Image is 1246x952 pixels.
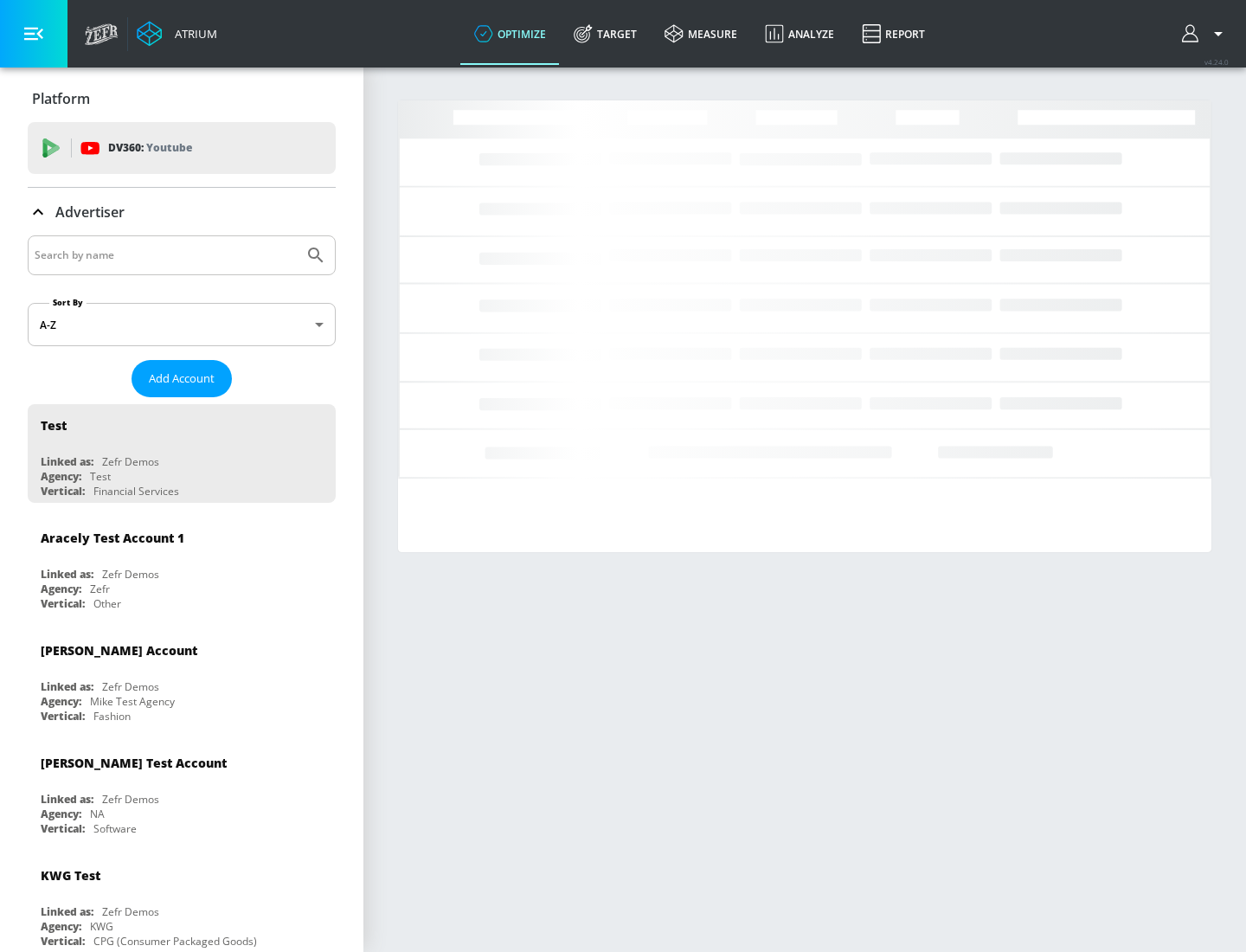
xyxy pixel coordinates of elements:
div: Agency: [41,807,81,821]
div: Test [41,417,67,434]
p: Platform [32,89,90,108]
p: Youtube [146,138,192,157]
div: Atrium [168,26,217,42]
div: Other [93,596,121,611]
div: [PERSON_NAME] Test Account [41,755,227,771]
div: Linked as: [41,454,93,469]
a: optimize [460,3,560,65]
div: Zefr Demos [102,792,159,807]
div: Zefr [90,582,110,596]
div: NA [90,807,105,821]
label: Sort By [49,297,87,308]
a: Target [560,3,651,65]
div: TestLinked as:Zefr DemosAgency:TestVertical:Financial Services [28,404,336,503]
div: Software [93,821,137,836]
div: Zefr Demos [102,679,159,694]
div: Mike Test Agency [90,694,175,709]
a: Atrium [137,21,217,47]
div: A-Z [28,303,336,346]
div: CPG (Consumer Packaged Goods) [93,934,257,949]
a: Report [848,3,939,65]
div: Agency: [41,582,81,596]
div: Linked as: [41,679,93,694]
div: Zefr Demos [102,567,159,582]
span: Add Account [149,369,215,389]
div: Vertical: [41,821,85,836]
div: Linked as: [41,904,93,919]
div: [PERSON_NAME] Test AccountLinked as:Zefr DemosAgency:NAVertical:Software [28,742,336,840]
div: Vertical: [41,934,85,949]
div: [PERSON_NAME] Account [41,642,197,659]
a: measure [651,3,751,65]
div: Vertical: [41,709,85,724]
div: Aracely Test Account 1Linked as:Zefr DemosAgency:ZefrVertical:Other [28,517,336,615]
div: Vertical: [41,596,85,611]
div: Platform [28,74,336,123]
div: Aracely Test Account 1 [41,530,184,546]
a: Analyze [751,3,848,65]
button: Add Account [132,360,232,397]
div: Agency: [41,919,81,934]
div: Agency: [41,469,81,484]
div: KWG Test [41,867,100,884]
div: Vertical: [41,484,85,499]
div: Fashion [93,709,131,724]
input: Search by name [35,244,297,267]
p: DV360: [108,138,192,158]
div: [PERSON_NAME] AccountLinked as:Zefr DemosAgency:Mike Test AgencyVertical:Fashion [28,629,336,728]
div: Zefr Demos [102,454,159,469]
div: KWG [90,919,113,934]
div: DV360: Youtube [28,122,336,174]
div: Financial Services [93,484,179,499]
div: Zefr Demos [102,904,159,919]
div: Test [90,469,111,484]
div: Advertiser [28,188,336,236]
div: Linked as: [41,792,93,807]
p: Advertiser [55,203,125,222]
div: Agency: [41,694,81,709]
div: Linked as: [41,567,93,582]
span: v 4.24.0 [1204,57,1229,67]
